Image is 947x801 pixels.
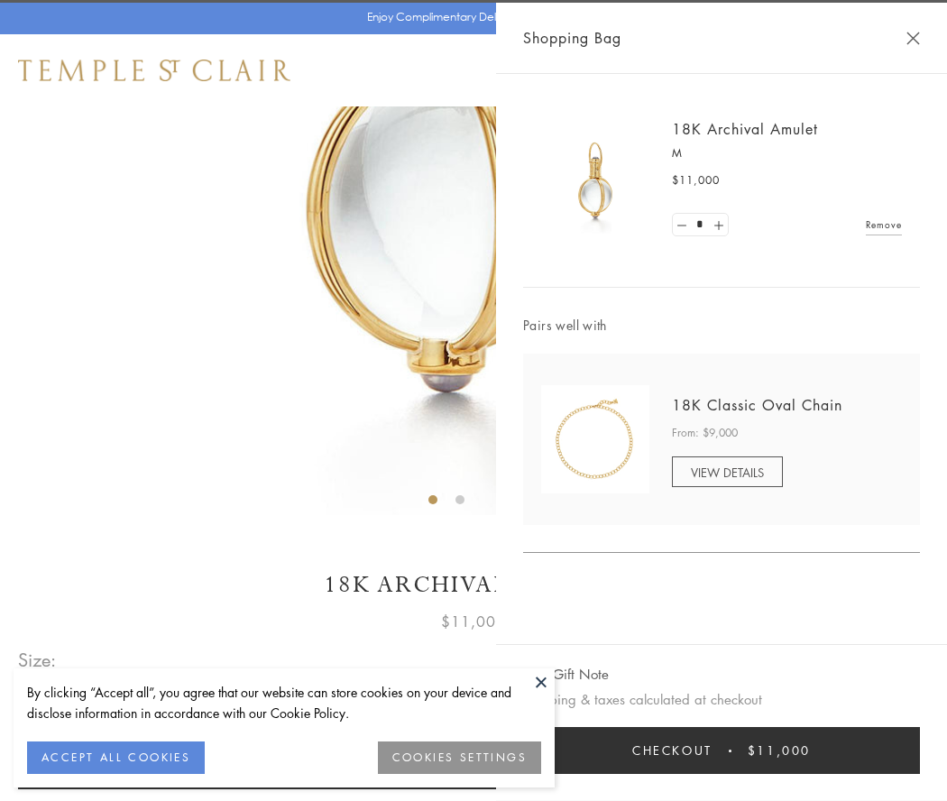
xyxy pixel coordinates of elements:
[672,119,818,139] a: 18K Archival Amulet
[523,663,609,686] button: Add Gift Note
[523,315,920,336] span: Pairs well with
[18,645,58,675] span: Size:
[691,464,764,481] span: VIEW DETAILS
[441,610,506,633] span: $11,000
[632,741,713,760] span: Checkout
[673,214,691,236] a: Set quantity to 0
[709,214,727,236] a: Set quantity to 2
[866,215,902,235] a: Remove
[27,682,541,723] div: By clicking “Accept all”, you agree that our website can store cookies on your device and disclos...
[378,741,541,774] button: COOKIES SETTINGS
[523,727,920,774] button: Checkout $11,000
[541,385,649,493] img: N88865-OV18
[18,569,929,601] h1: 18K Archival Amulet
[541,126,649,235] img: 18K Archival Amulet
[367,8,572,26] p: Enjoy Complimentary Delivery & Returns
[672,144,902,162] p: M
[523,688,920,711] p: Shipping & taxes calculated at checkout
[906,32,920,45] button: Close Shopping Bag
[523,26,621,50] span: Shopping Bag
[672,424,738,442] span: From: $9,000
[27,741,205,774] button: ACCEPT ALL COOKIES
[672,456,783,487] a: VIEW DETAILS
[18,60,290,81] img: Temple St. Clair
[672,171,720,189] span: $11,000
[748,741,811,760] span: $11,000
[672,395,842,415] a: 18K Classic Oval Chain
